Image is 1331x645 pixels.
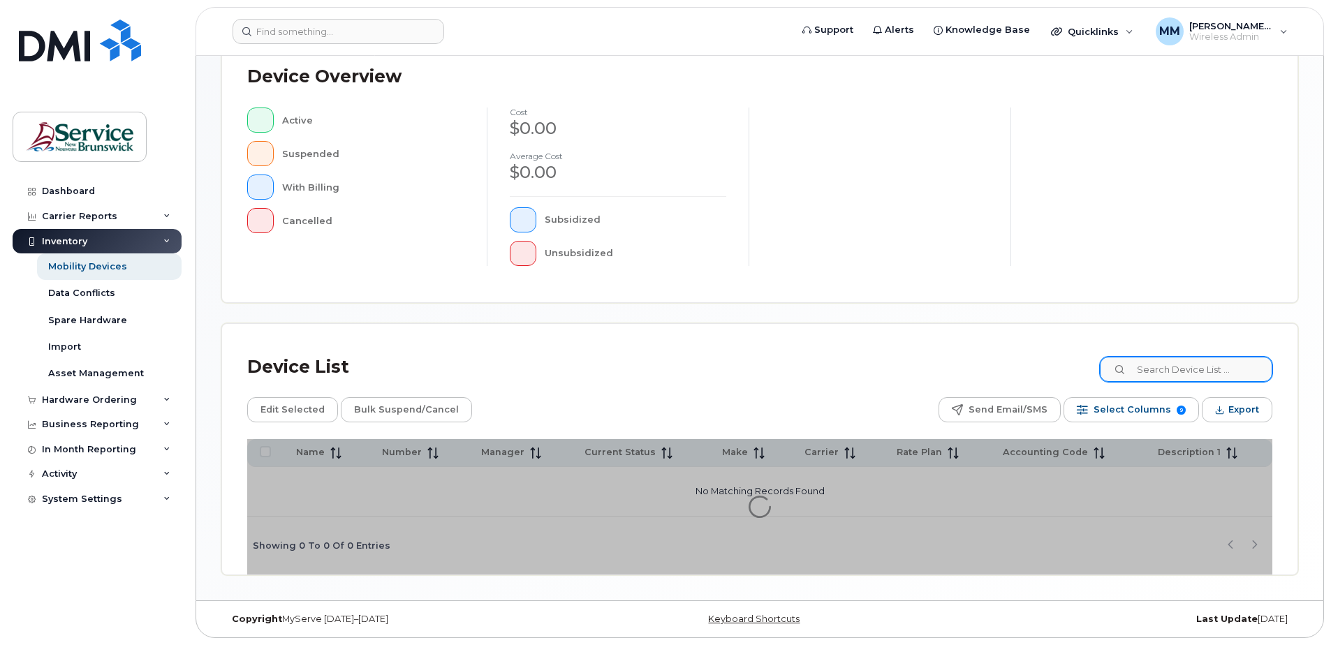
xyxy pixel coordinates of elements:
button: Export [1202,397,1272,422]
div: Device List [247,349,349,385]
div: Device Overview [247,59,402,95]
a: Alerts [863,16,924,44]
span: Bulk Suspend/Cancel [354,399,459,420]
span: Edit Selected [260,399,325,420]
div: Subsidized [545,207,727,232]
span: Export [1228,399,1259,420]
span: MM [1159,23,1180,40]
h4: Average cost [510,151,726,161]
button: Bulk Suspend/Cancel [341,397,472,422]
a: Keyboard Shortcuts [708,614,800,624]
button: Edit Selected [247,397,338,422]
a: Support [793,16,863,44]
div: Active [282,107,465,133]
h4: cost [510,107,726,117]
input: Find something... [233,19,444,44]
span: Quicklinks [1068,26,1119,37]
span: Knowledge Base [946,23,1030,37]
a: Knowledge Base [924,16,1040,44]
div: McEachern, Melissa (ASD-E) [1146,17,1297,45]
div: MyServe [DATE]–[DATE] [221,614,580,625]
span: Send Email/SMS [969,399,1047,420]
div: Quicklinks [1041,17,1143,45]
span: 9 [1177,406,1186,415]
div: Unsubsidized [545,241,727,266]
div: With Billing [282,175,465,200]
div: $0.00 [510,117,726,140]
div: [DATE] [939,614,1298,625]
strong: Last Update [1196,614,1258,624]
div: $0.00 [510,161,726,184]
div: Cancelled [282,208,465,233]
span: Wireless Admin [1189,31,1273,43]
span: [PERSON_NAME] (ASD-E) [1189,20,1273,31]
div: Suspended [282,141,465,166]
button: Select Columns 9 [1064,397,1199,422]
button: Send Email/SMS [939,397,1061,422]
span: Select Columns [1094,399,1171,420]
strong: Copyright [232,614,282,624]
span: Alerts [885,23,914,37]
span: Support [814,23,853,37]
input: Search Device List ... [1100,357,1272,382]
